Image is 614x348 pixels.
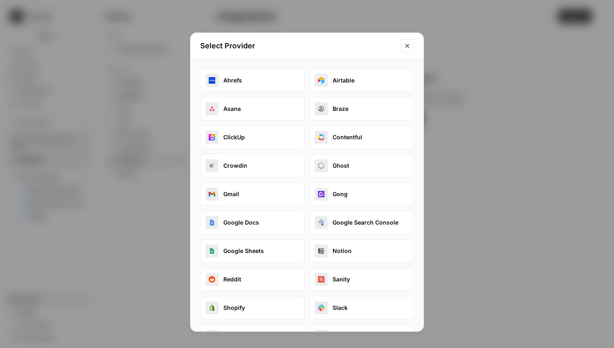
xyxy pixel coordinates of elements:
[309,324,414,348] button: webflow_oauthWebflow
[209,276,215,283] img: reddit
[309,211,414,234] button: google_search_consoleGoogle Search Console
[200,324,305,348] button: strapiStrapi
[209,219,215,226] img: google_docs
[209,305,215,311] img: shopify
[200,211,305,234] button: google_docsGoogle Docs
[318,219,324,226] img: google_search_console
[200,239,305,263] button: google_sheetsGoogle Sheets
[318,106,324,112] img: braze
[209,77,215,84] img: ahrefs
[200,154,305,177] button: crowdinCrowdin
[309,154,414,177] button: ghostGhost
[200,296,305,320] button: shopifyShopify
[401,39,414,52] button: Close modal
[209,248,215,254] img: google_sheets
[318,77,324,84] img: airtable_oauth
[309,69,414,92] button: airtable_oauthAirtable
[209,162,215,169] img: crowdin
[309,268,414,291] button: sanitySanity
[309,296,414,320] button: slackSlack
[318,162,324,169] img: ghost
[200,69,305,92] button: ahrefsAhrefs
[200,97,305,121] button: asanaAsana
[318,191,324,197] img: gong
[309,97,414,121] button: brazeBraze
[318,134,324,140] img: contentful
[200,125,305,149] button: clickupClickUp
[200,40,396,52] h2: Select Provider
[318,248,324,254] img: notion
[318,305,324,311] img: slack
[200,268,305,291] button: redditReddit
[309,182,414,206] button: gongGong
[200,182,305,206] button: gmailGmail
[318,276,324,283] img: sanity
[209,106,215,112] img: asana
[309,125,414,149] button: contentfulContentful
[309,239,414,263] button: notionNotion
[209,134,215,140] img: clickup
[209,191,215,197] img: gmail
